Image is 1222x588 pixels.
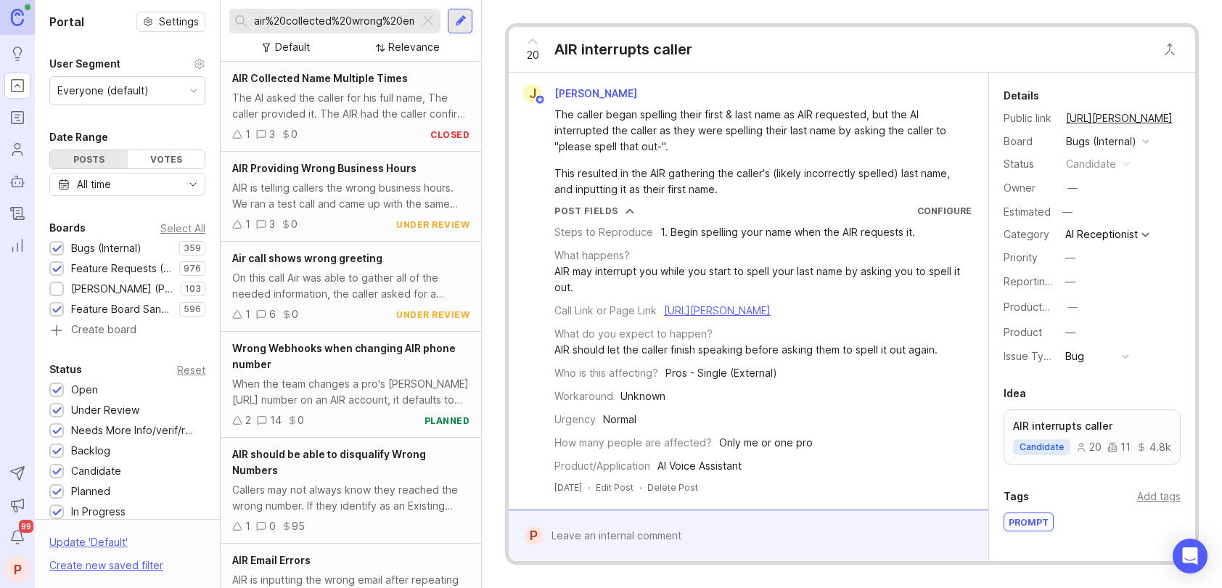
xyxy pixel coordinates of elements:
a: AIR Providing Wrong Business HoursAIR is telling callers the wrong business hours. We ran a test ... [221,152,481,242]
div: Posts [50,150,128,168]
div: — [1065,324,1075,340]
div: Under Review [71,402,139,418]
label: Priority [1004,251,1038,264]
a: [URL][PERSON_NAME] [1062,109,1177,128]
div: AIR may interrupt you while you start to spell your last name by asking you to spell it out. [554,264,972,295]
a: AIR should be able to disqualify Wrong NumbersCallers may not always know they reached the wrong ... [221,438,481,544]
button: P [4,556,30,582]
div: Bugs (Internal) [1066,134,1136,150]
a: [URL][PERSON_NAME] [664,304,771,317]
span: AIR should be able to disqualify Wrong Numbers [232,448,426,476]
div: under review [396,219,469,231]
div: Who is this affecting? [554,365,658,381]
div: User Segment [49,55,120,73]
div: 1 [245,126,250,142]
a: [DATE] [554,481,582,494]
div: Call Link or Page Link [554,303,657,319]
button: Send to Autopilot [4,460,30,486]
div: Relevance [388,39,440,55]
div: P [525,526,543,545]
div: prompt [1004,513,1053,531]
a: Autopilot [4,168,30,195]
span: 99 [19,520,33,533]
div: Planned [71,483,110,499]
div: Category [1004,226,1054,242]
div: Votes [128,150,205,168]
a: Wrong Webhooks when changing AIR phone numberWhen the team changes a pro's [PERSON_NAME][URL] num... [221,332,481,438]
button: Announcements [4,492,30,518]
div: In Progress [71,504,126,520]
div: 1 [245,216,250,232]
div: What happens? [554,248,630,264]
div: 2 [245,412,251,428]
div: The caller began spelling their first & last name as AIR requested, but the AI interrupted the ca... [554,107,959,155]
div: — [1067,299,1078,315]
span: Settings [159,15,199,29]
div: Tags [1004,488,1029,505]
div: Feature Requests (Internal) [71,261,172,277]
div: Status [1004,156,1054,172]
div: under review [396,309,469,321]
a: Air call shows wrong greetingOn this call Air was able to gather all of the needed information, t... [221,242,481,332]
img: Canny Home [11,9,24,25]
div: — [1067,180,1078,196]
div: Date Range [49,128,108,146]
div: 0 [291,126,298,142]
a: AIR Collected Name Multiple TimesThe AI asked the caller for his full name, The caller provided i... [221,62,481,152]
label: ProductboardID [1004,301,1080,313]
div: AI Voice Assistant [657,458,742,474]
div: Estimated [1004,207,1051,217]
div: 3 [269,126,275,142]
p: AIR interrupts caller [1013,419,1171,433]
div: How many people are affected? [554,435,712,451]
div: 95 [292,518,305,534]
div: 0 [298,412,304,428]
img: member badge [535,94,546,105]
div: 6 [269,306,276,322]
div: Open [71,382,98,398]
div: Default [275,39,310,55]
div: The AI asked the caller for his full name, The caller provided it. The AIR had the caller confirm... [232,90,469,122]
div: When the team changes a pro's [PERSON_NAME][URL] number on an AIR account, it defaults to VR webh... [232,376,469,408]
div: AIR is telling callers the wrong business hours. We ran a test call and came up with the same iss... [232,180,469,212]
div: Select All [160,224,205,232]
a: Configure [917,205,972,216]
a: Users [4,136,30,163]
div: planned [425,415,470,427]
a: J[PERSON_NAME] [514,84,649,103]
div: AI Receptionist [1065,229,1138,240]
span: Wrong Webhooks when changing AIR phone number [232,342,456,370]
div: AIR interrupts caller [554,39,692,60]
button: ProductboardID [1063,298,1082,317]
div: [PERSON_NAME] (Public) [71,281,173,297]
div: Pros - Single (External) [665,365,777,381]
div: Open Intercom Messenger [1173,539,1207,573]
span: Air call shows wrong greeting [232,252,382,264]
div: This resulted in the AIR gathering the caller's (likely incorrectly spelled) last name, and input... [554,166,959,197]
div: Public link [1004,110,1054,126]
a: Create board [49,324,205,338]
a: AIR interrupts callercandidate20114.8k [1004,409,1181,465]
span: 20 [527,47,539,63]
div: 0 [292,306,298,322]
a: Reporting [4,232,30,258]
button: Post Fields [554,205,634,217]
div: Board [1004,134,1054,150]
div: 14 [270,412,282,428]
p: 596 [184,303,201,315]
div: Reset [177,366,205,374]
div: Delete Post [647,481,698,494]
a: Settings [136,12,205,32]
div: candidate [1066,156,1116,172]
div: On this call Air was able to gather all of the needed information, the caller asked for a doctor ... [232,270,469,302]
div: Product/Application [554,458,650,474]
div: 20 Voters [1004,558,1053,576]
div: 1 [245,518,250,534]
div: 4.8k [1136,442,1171,452]
div: Normal [603,412,636,428]
button: Close button [1155,35,1184,64]
p: 976 [184,263,201,274]
time: [DATE] [554,482,582,493]
div: — [1058,203,1077,221]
